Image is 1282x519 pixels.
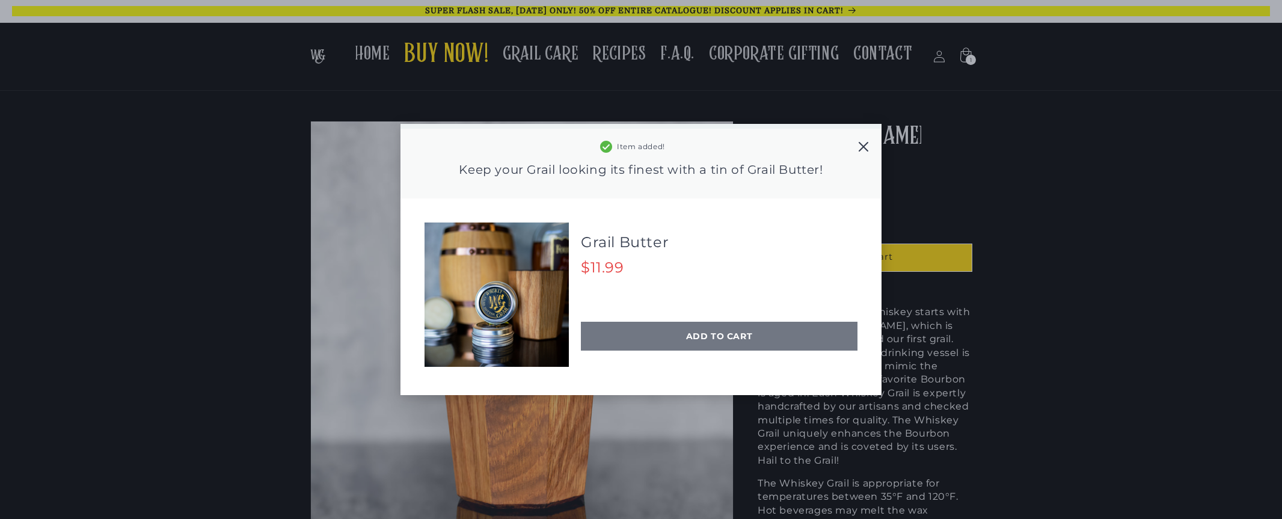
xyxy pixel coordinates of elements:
img: Grail Butter [425,223,569,367]
div: ADD TO CART [581,322,857,351]
div: Keep your Grail looking its finest with a tin of Grail Butter! [459,162,823,177]
div: Grail Butter [581,232,857,253]
div: Item added! [617,143,665,151]
span: $11.99 [581,259,624,276]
